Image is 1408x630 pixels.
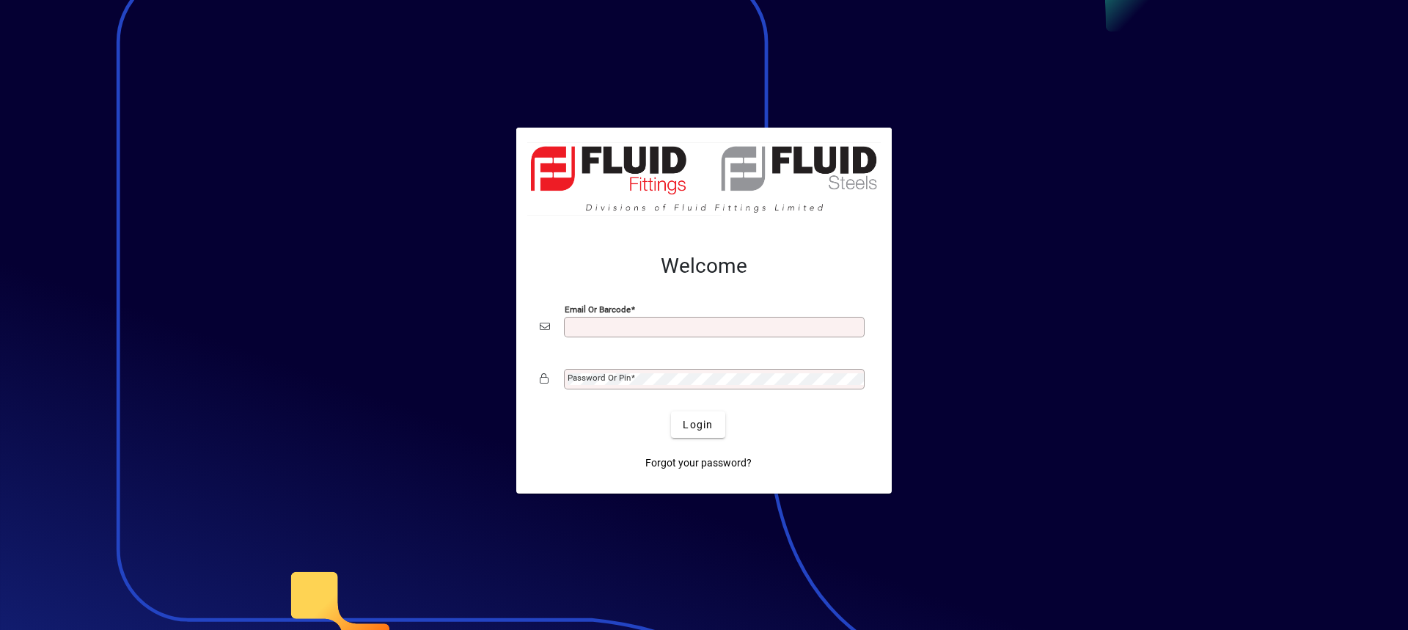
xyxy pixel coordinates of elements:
[568,373,631,383] mat-label: Password or Pin
[639,450,758,476] a: Forgot your password?
[671,411,725,438] button: Login
[683,417,713,433] span: Login
[565,304,631,315] mat-label: Email or Barcode
[645,455,752,471] span: Forgot your password?
[540,254,868,279] h2: Welcome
